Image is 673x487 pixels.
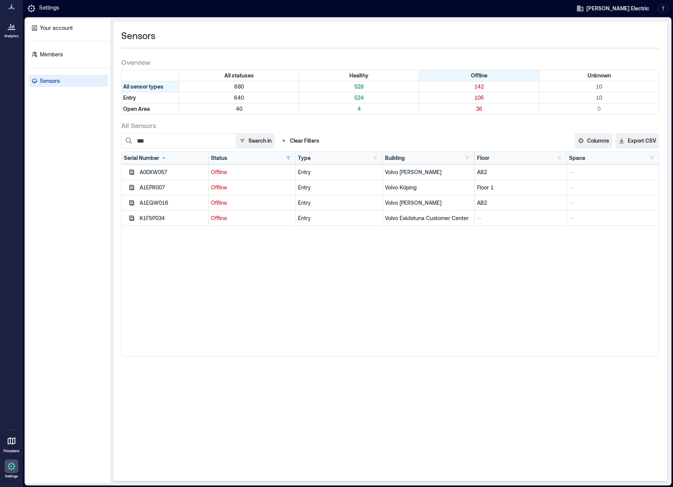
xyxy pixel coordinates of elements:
[1,432,22,456] a: Floorplans
[211,154,227,162] div: Status
[299,104,419,114] div: Filter by Type: Open Area & Status: Healthy
[569,184,657,191] p: --
[385,168,472,176] p: Volvo [PERSON_NAME]
[181,94,297,102] p: 640
[181,105,297,113] p: 40
[385,214,472,222] p: Volvo Eskilstuna Customer Center
[4,34,19,38] p: Analytics
[419,104,539,114] div: Filter by Type: Open Area & Status: Offline
[419,70,539,81] div: Filter by Status: Offline (active - click to clear)
[2,17,21,41] a: Analytics
[40,24,73,32] p: Your account
[539,70,659,81] div: Filter by Status: Unknown
[121,121,156,130] span: All Sensors
[477,199,564,207] p: AB2
[179,70,299,81] div: All statuses
[211,168,293,176] p: Offline
[421,105,537,113] p: 36
[539,92,659,103] div: Filter by Type: Entry & Status: Unknown
[2,457,21,481] a: Settings
[28,75,108,87] a: Sensors
[569,214,657,222] p: --
[421,94,537,102] p: 106
[385,184,472,191] p: Volvo Köping
[574,2,652,15] button: [PERSON_NAME] Electric
[298,168,380,176] div: Entry
[385,154,405,162] div: Building
[298,214,380,222] div: Entry
[211,184,293,191] p: Offline
[569,168,657,176] p: --
[122,92,179,103] div: Filter by Type: Entry
[28,48,108,61] a: Members
[298,184,380,191] div: Entry
[477,154,489,162] div: Floor
[140,199,206,207] div: A1EQW016
[385,199,472,207] p: Volvo [PERSON_NAME]
[301,105,417,113] p: 4
[140,184,206,191] div: A1EPR007
[299,70,419,81] div: Filter by Status: Healthy
[298,199,380,207] div: Entry
[421,83,537,90] p: 142
[121,58,150,67] span: Overview
[39,4,59,13] p: Settings
[477,184,564,191] p: Floor 1
[5,474,18,479] p: Settings
[40,51,63,58] p: Members
[539,104,659,114] div: Filter by Type: Open Area & Status: Unknown (0 sensors)
[124,154,167,162] div: Serial Number
[615,133,659,148] button: Export CSV
[477,168,564,176] p: AB2
[301,83,417,90] p: 528
[569,199,657,207] p: --
[211,214,293,222] p: Offline
[298,154,311,162] div: Type
[541,94,657,102] p: 10
[575,133,612,148] button: Columns
[122,104,179,114] div: Filter by Type: Open Area
[586,5,649,12] span: [PERSON_NAME] Electric
[140,168,206,176] div: A0DXW057
[477,214,564,222] p: --
[3,449,20,453] p: Floorplans
[569,154,585,162] div: Space
[40,77,60,85] p: Sensors
[278,133,323,148] button: Clear Filters
[122,81,179,92] div: All sensor types
[211,199,293,207] p: Offline
[140,214,206,222] div: K1FSP034
[419,92,539,103] div: Filter by Type: Entry & Status: Offline
[541,83,657,90] p: 10
[541,105,657,113] p: 0
[121,30,155,42] span: Sensors
[181,83,297,90] p: 680
[299,92,419,103] div: Filter by Type: Entry & Status: Healthy
[236,133,275,148] button: Search in
[28,22,108,34] a: Your account
[301,94,417,102] p: 524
